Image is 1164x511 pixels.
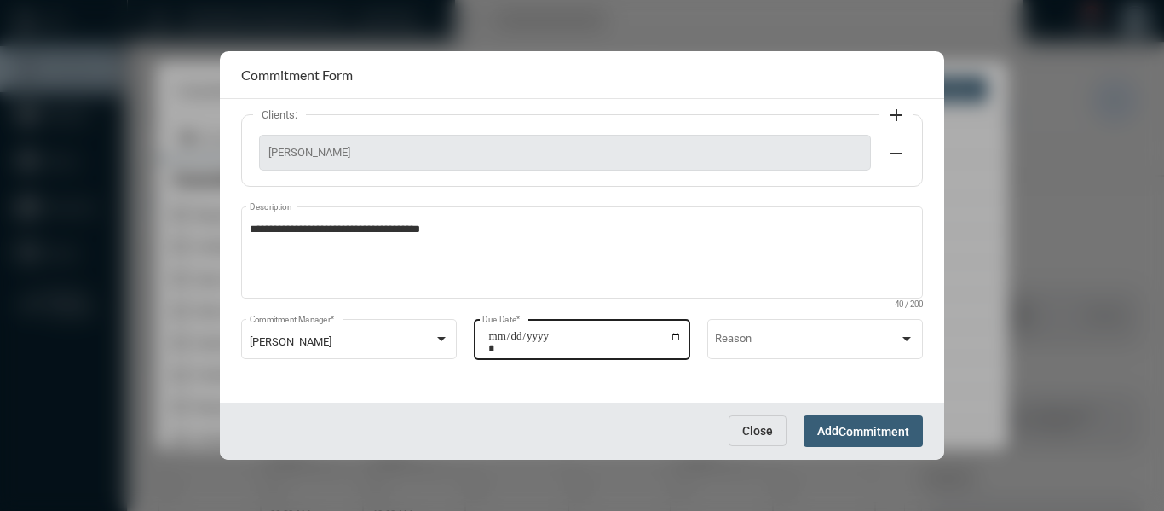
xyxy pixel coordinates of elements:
[241,67,353,83] h2: Commitment Form
[268,146,861,159] span: [PERSON_NAME]
[250,335,331,348] span: [PERSON_NAME]
[895,300,923,310] mat-hint: 40 / 200
[817,424,909,438] span: Add
[804,415,923,447] button: AddCommitment
[253,108,306,121] label: Clients:
[729,415,787,446] button: Close
[742,424,773,438] span: Close
[886,105,907,125] mat-icon: add
[886,143,907,164] mat-icon: remove
[838,425,909,438] span: Commitment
